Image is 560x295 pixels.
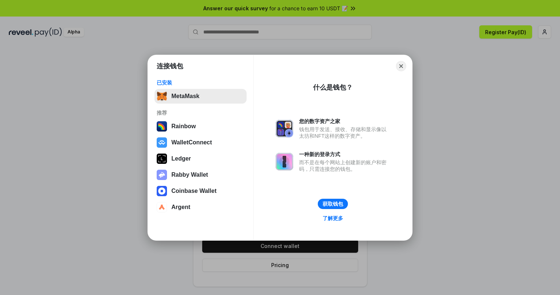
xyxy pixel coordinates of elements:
div: 已安装 [157,79,244,86]
div: 什么是钱包？ [313,83,353,92]
button: Rainbow [154,119,247,134]
a: 了解更多 [318,213,348,223]
div: 一种新的登录方式 [299,151,390,158]
button: Argent [154,200,247,215]
img: svg+xml,%3Csvg%20fill%3D%22none%22%20height%3D%2233%22%20viewBox%3D%220%200%2035%2033%22%20width%... [157,91,167,101]
img: svg+xml,%3Csvg%20xmlns%3D%22http%3A%2F%2Fwww.w3.org%2F2000%2Fsvg%22%20width%3D%2228%22%20height%3... [157,154,167,164]
h1: 连接钱包 [157,62,183,71]
button: 获取钱包 [318,199,348,209]
button: MetaMask [154,89,247,104]
img: svg+xml,%3Csvg%20width%3D%2228%22%20height%3D%2228%22%20viewBox%3D%220%200%2028%2028%22%20fill%3D... [157,137,167,148]
button: Close [396,61,406,71]
img: svg+xml,%3Csvg%20width%3D%22120%22%20height%3D%22120%22%20viewBox%3D%220%200%20120%20120%22%20fil... [157,121,167,132]
div: WalletConnect [171,139,212,146]
img: svg+xml,%3Csvg%20width%3D%2228%22%20height%3D%2228%22%20viewBox%3D%220%200%2028%2028%22%20fill%3D... [157,202,167,212]
div: Rabby Wallet [171,172,208,178]
div: 了解更多 [323,215,343,222]
div: 而不是在每个网站上创建新的账户和密码，只需连接您的钱包。 [299,159,390,172]
div: Rainbow [171,123,196,130]
img: svg+xml,%3Csvg%20xmlns%3D%22http%3A%2F%2Fwww.w3.org%2F2000%2Fsvg%22%20fill%3D%22none%22%20viewBox... [276,153,293,170]
div: Coinbase Wallet [171,188,217,194]
div: 推荐 [157,109,244,116]
img: svg+xml,%3Csvg%20xmlns%3D%22http%3A%2F%2Fwww.w3.org%2F2000%2Fsvg%22%20fill%3D%22none%22%20viewBox... [276,120,293,137]
img: svg+xml,%3Csvg%20xmlns%3D%22http%3A%2F%2Fwww.w3.org%2F2000%2Fsvg%22%20fill%3D%22none%22%20viewBox... [157,170,167,180]
button: WalletConnect [154,135,247,150]
div: 钱包用于发送、接收、存储和显示像以太坊和NFT这样的数字资产。 [299,126,390,139]
div: 获取钱包 [323,201,343,207]
img: svg+xml,%3Csvg%20width%3D%2228%22%20height%3D%2228%22%20viewBox%3D%220%200%2028%2028%22%20fill%3D... [157,186,167,196]
div: MetaMask [171,93,199,100]
button: Coinbase Wallet [154,184,247,198]
div: Ledger [171,155,191,162]
button: Rabby Wallet [154,168,247,182]
div: 您的数字资产之家 [299,118,390,125]
div: Argent [171,204,190,211]
button: Ledger [154,151,247,166]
